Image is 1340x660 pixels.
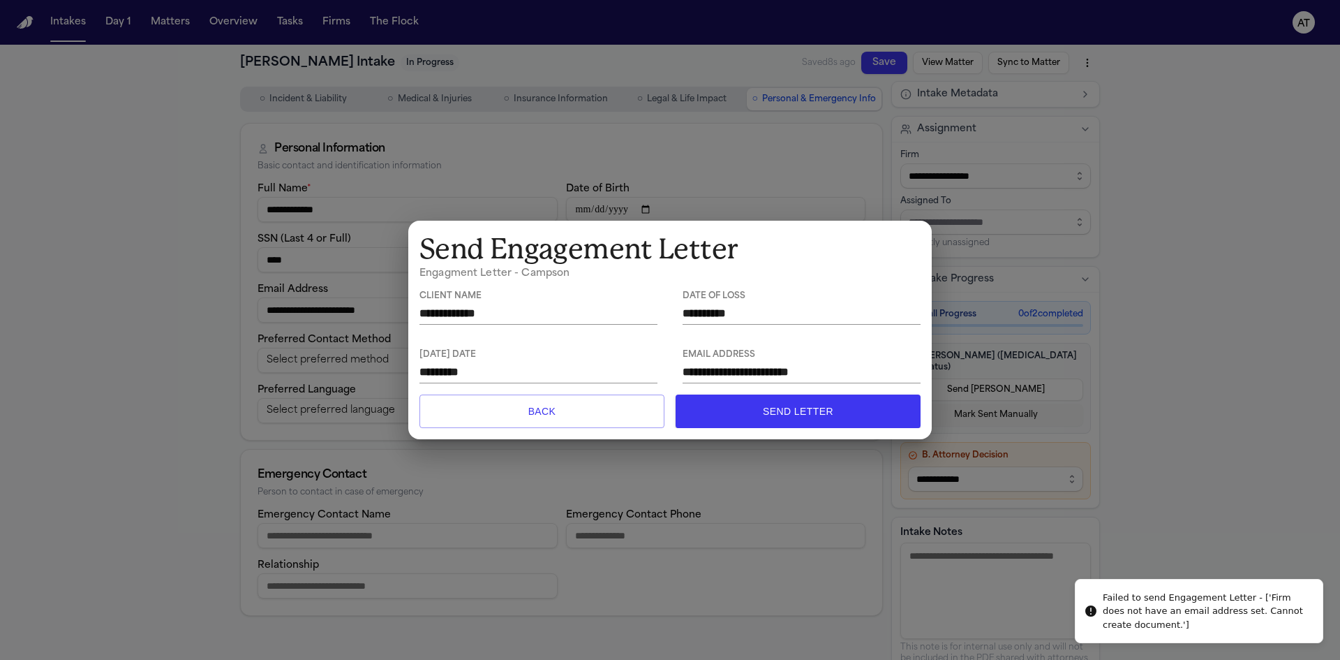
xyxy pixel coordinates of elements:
[683,350,921,360] span: Email Address
[419,350,657,360] span: [DATE] Date
[419,267,921,281] h6: Engagment Letter - Campson
[676,395,921,428] button: Send Letter
[419,395,664,428] button: Back
[683,291,921,302] span: Date of Loss
[1103,591,1311,632] div: Failed to send Engagement Letter - ['Firm does not have an email address set. Cannot create docum...
[419,232,921,267] h1: Send Engagement Letter
[419,291,657,302] span: Client Name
